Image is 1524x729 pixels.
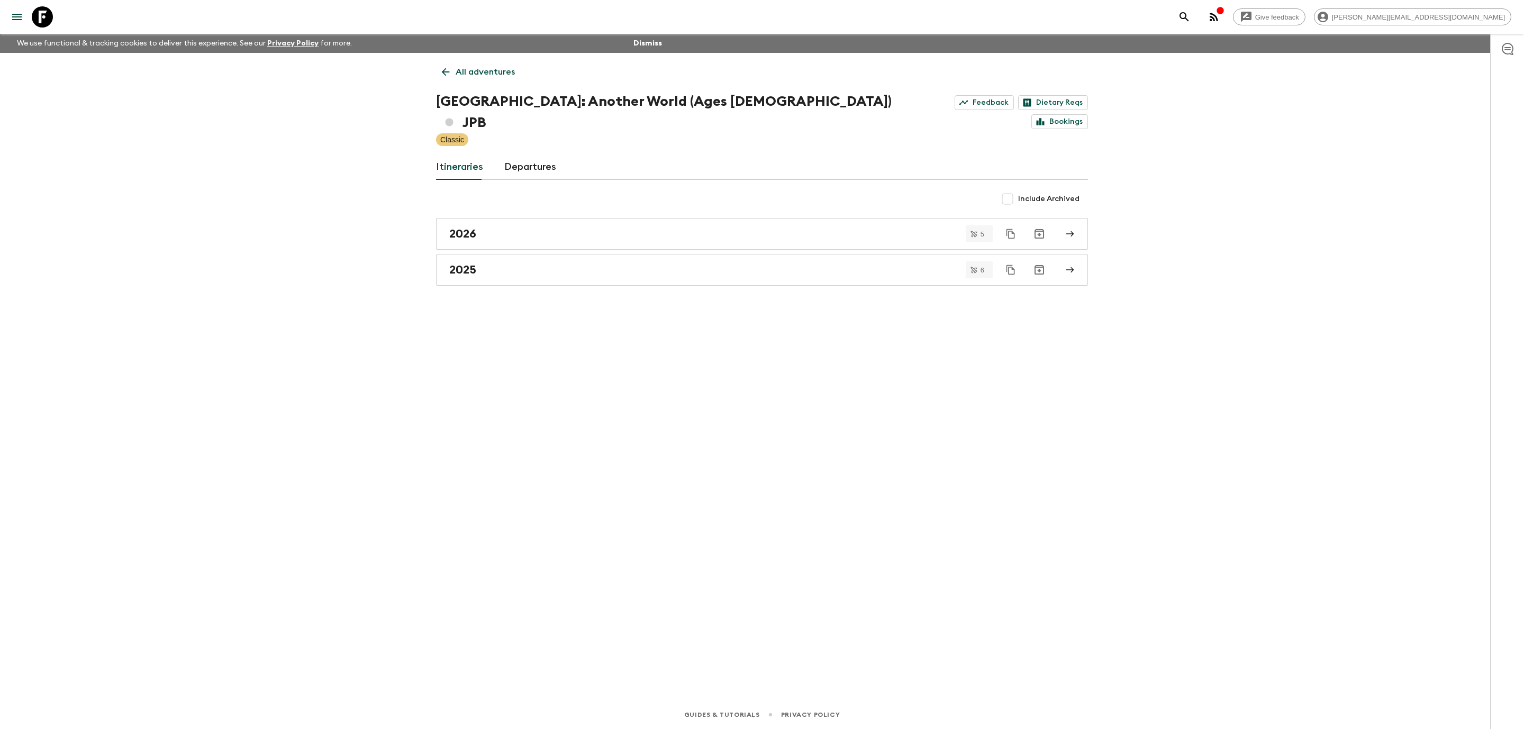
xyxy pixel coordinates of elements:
a: Give feedback [1233,8,1305,25]
a: Bookings [1031,114,1088,129]
a: Dietary Reqs [1018,95,1088,110]
a: All adventures [436,61,521,83]
button: menu [6,6,28,28]
span: 5 [974,231,991,238]
h2: 2025 [449,263,476,277]
button: Archive [1029,223,1050,244]
button: Dismiss [631,36,665,51]
button: Duplicate [1001,260,1020,279]
button: search adventures [1174,6,1195,28]
div: [PERSON_NAME][EMAIL_ADDRESS][DOMAIN_NAME] [1314,8,1511,25]
span: Give feedback [1249,13,1305,21]
button: Archive [1029,259,1050,280]
button: Duplicate [1001,224,1020,243]
span: [PERSON_NAME][EMAIL_ADDRESS][DOMAIN_NAME] [1326,13,1511,21]
p: We use functional & tracking cookies to deliver this experience. See our for more. [13,34,356,53]
a: Privacy Policy [267,40,319,47]
h2: 2026 [449,227,476,241]
a: 2026 [436,218,1088,250]
a: Guides & Tutorials [684,709,760,721]
h1: [GEOGRAPHIC_DATA]: Another World (Ages [DEMOGRAPHIC_DATA]) JPB [436,91,901,133]
p: Classic [440,134,464,145]
a: 2025 [436,254,1088,286]
a: Privacy Policy [781,709,840,721]
a: Departures [504,154,556,180]
p: All adventures [456,66,515,78]
a: Feedback [955,95,1014,110]
span: Include Archived [1018,194,1079,204]
span: 6 [974,267,991,274]
a: Itineraries [436,154,483,180]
